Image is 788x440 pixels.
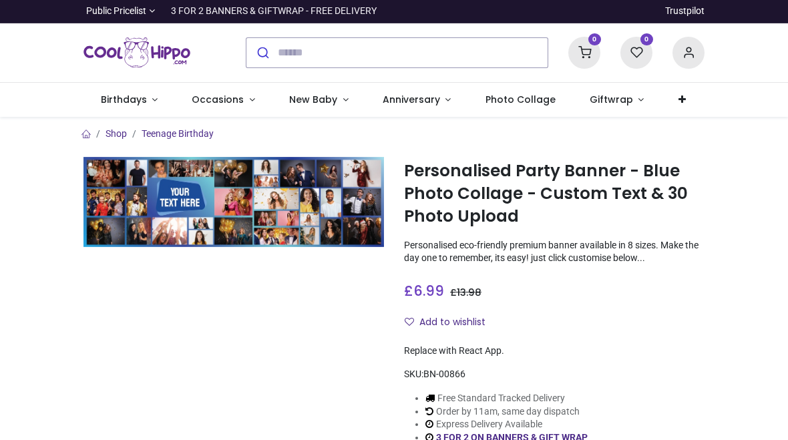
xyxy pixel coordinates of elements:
a: Anniversary [365,83,468,118]
div: Replace with React App. [404,345,705,358]
span: BN-00866 [423,369,465,379]
span: Occasions [192,93,244,106]
a: Birthdays [83,83,175,118]
span: Birthdays [101,93,147,106]
li: Order by 11am, same day dispatch [425,405,612,419]
span: £ [450,286,481,299]
p: Personalised eco-friendly premium banner available in 8 sizes. Make the day one to remember, its ... [404,239,705,265]
a: Occasions [175,83,272,118]
a: 0 [620,46,652,57]
span: Giftwrap [590,93,633,106]
a: Giftwrap [572,83,661,118]
a: New Baby [272,83,366,118]
img: Personalised Party Banner - Blue Photo Collage - Custom Text & 30 Photo Upload [83,157,384,247]
a: Logo of Cool Hippo [83,34,190,71]
span: New Baby [289,93,337,106]
span: 13.98 [457,286,481,299]
span: Photo Collage [485,93,556,106]
sup: 0 [640,33,653,46]
a: Trustpilot [665,5,705,18]
i: Add to wishlist [405,317,414,326]
a: Teenage Birthday [142,128,214,139]
span: £ [404,281,444,300]
a: Public Pricelist [83,5,155,18]
h1: Personalised Party Banner - Blue Photo Collage - Custom Text & 30 Photo Upload [404,160,705,228]
img: Cool Hippo [83,34,190,71]
li: Free Standard Tracked Delivery [425,392,612,405]
button: Submit [246,38,278,67]
sup: 0 [588,33,601,46]
li: Express Delivery Available [425,418,612,431]
span: Anniversary [383,93,440,106]
button: Add to wishlistAdd to wishlist [404,311,497,334]
div: 3 FOR 2 BANNERS & GIFTWRAP - FREE DELIVERY [171,5,377,18]
a: 0 [568,46,600,57]
div: SKU: [404,368,705,381]
span: 6.99 [413,281,444,300]
a: Shop [106,128,127,139]
span: Public Pricelist [86,5,146,18]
